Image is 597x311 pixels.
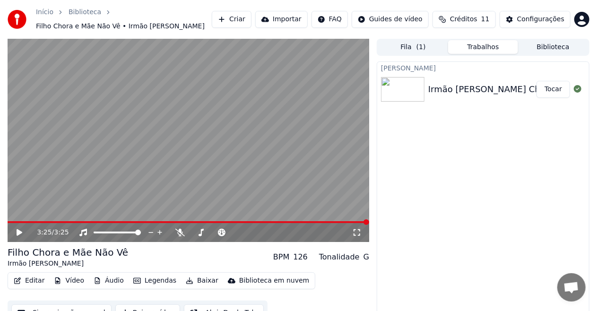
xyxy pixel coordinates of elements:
button: Tocar [536,81,570,98]
a: Biblioteca [69,8,101,17]
button: Baixar [182,274,222,287]
button: FAQ [311,11,348,28]
img: youka [8,10,26,29]
button: Editar [10,274,48,287]
a: Início [36,8,53,17]
div: Bate-papo aberto [557,273,586,302]
div: / [37,228,60,237]
div: G [363,251,369,263]
span: 3:25 [37,228,52,237]
span: ( 1 ) [416,43,426,52]
div: [PERSON_NAME] [377,62,589,73]
button: Trabalhos [448,40,518,54]
nav: breadcrumb [36,8,212,31]
span: Filho Chora e Mãe Não Vê • Irmão [PERSON_NAME] [36,22,205,31]
button: Vídeo [50,274,88,287]
div: Filho Chora e Mãe Não Vê [8,246,128,259]
div: 126 [293,251,308,263]
button: Guides de vídeo [352,11,429,28]
button: Criar [212,11,251,28]
button: Configurações [500,11,571,28]
div: Biblioteca em nuvem [239,276,310,285]
span: 11 [481,15,490,24]
button: Áudio [90,274,128,287]
div: BPM [273,251,289,263]
button: Biblioteca [518,40,588,54]
span: Créditos [450,15,477,24]
div: Irmão [PERSON_NAME] [8,259,128,268]
button: Fila [378,40,448,54]
div: Configurações [517,15,564,24]
span: 3:25 [54,228,69,237]
button: Legendas [130,274,180,287]
div: Tonalidade [319,251,360,263]
button: Créditos11 [433,11,496,28]
button: Importar [255,11,308,28]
